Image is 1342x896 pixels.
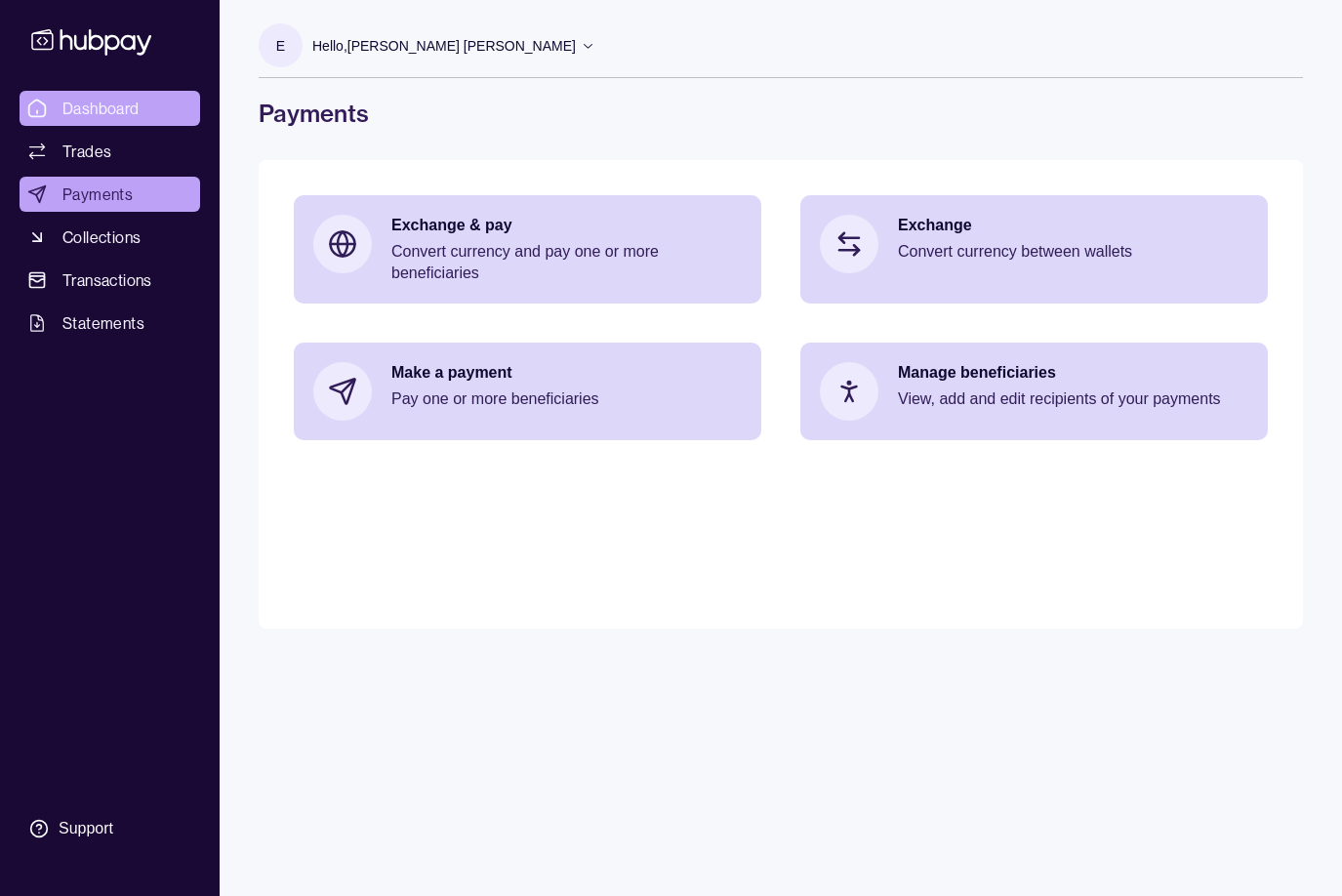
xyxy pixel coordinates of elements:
[898,388,1248,410] p: View, add and edit recipients of your payments
[20,808,200,849] a: Support
[391,241,742,284] p: Convert currency and pay one or more beneficiaries
[800,343,1268,440] a: Manage beneficiariesView, add and edit recipients of your payments
[294,343,761,440] a: Make a paymentPay one or more beneficiaries
[62,183,133,206] span: Payments
[800,195,1268,293] a: ExchangeConvert currency between wallets
[62,97,140,120] span: Dashboard
[259,98,1303,129] h1: Payments
[62,140,111,163] span: Trades
[20,177,200,212] a: Payments
[20,305,200,341] a: Statements
[20,263,200,298] a: Transactions
[391,215,742,236] p: Exchange & pay
[59,818,113,839] div: Support
[62,311,144,335] span: Statements
[898,362,1248,384] p: Manage beneficiaries
[898,241,1248,263] p: Convert currency between wallets
[20,91,200,126] a: Dashboard
[391,362,742,384] p: Make a payment
[276,35,285,57] p: E
[294,195,761,304] a: Exchange & payConvert currency and pay one or more beneficiaries
[20,134,200,169] a: Trades
[62,225,141,249] span: Collections
[391,388,742,410] p: Pay one or more beneficiaries
[898,215,1248,236] p: Exchange
[62,268,152,292] span: Transactions
[20,220,200,255] a: Collections
[312,35,576,57] p: Hello, [PERSON_NAME] [PERSON_NAME]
